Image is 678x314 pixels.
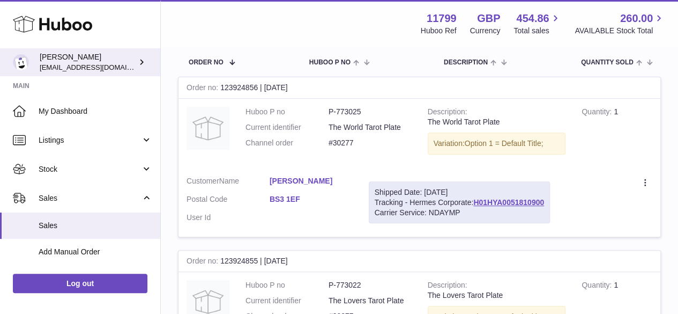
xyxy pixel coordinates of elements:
a: [PERSON_NAME] [270,176,353,186]
div: Shipped Date: [DATE] [375,187,544,198]
strong: Order no [187,83,220,94]
span: [EMAIL_ADDRESS][DOMAIN_NAME] [40,63,158,71]
span: Quantity Sold [581,59,634,66]
span: Total sales [513,26,561,36]
td: 1 [573,99,660,168]
span: AVAILABLE Stock Total [575,26,665,36]
dt: Name [187,176,270,189]
div: Variation: [428,133,566,155]
span: Option 1 = Default Title; [465,139,543,148]
div: Carrier Service: NDAYMP [375,208,544,218]
strong: Description [428,281,467,292]
div: The Lovers Tarot Plate [428,290,566,301]
dt: Current identifier [245,296,329,306]
strong: Quantity [582,281,614,292]
span: Sales [39,193,141,203]
dd: P-773022 [329,280,412,290]
img: no-photo.jpg [187,107,229,150]
a: BS3 1EF [270,194,353,205]
dt: Channel order [245,138,329,148]
span: 454.86 [516,11,549,26]
dd: The Lovers Tarot Plate [329,296,412,306]
span: Description [444,59,488,66]
dd: P-773025 [329,107,412,117]
dt: Huboo P no [245,107,329,117]
dt: Postal Code [187,194,270,207]
dd: The World Tarot Plate [329,122,412,133]
strong: 11799 [427,11,457,26]
span: Stock [39,164,141,174]
a: H01HYA0051810900 [473,198,544,207]
dt: User Id [187,213,270,223]
dt: Current identifier [245,122,329,133]
div: Tracking - Hermes Corporate: [369,181,550,224]
dt: Huboo P no [245,280,329,290]
span: Huboo P no [309,59,351,66]
a: 454.86 Total sales [513,11,561,36]
img: internalAdmin-11799@internal.huboo.com [13,54,29,70]
strong: GBP [477,11,500,26]
span: Customer [187,177,219,185]
strong: Quantity [582,107,614,119]
a: 260.00 AVAILABLE Stock Total [575,11,665,36]
strong: Order no [187,257,220,268]
span: Add Manual Order [39,247,152,257]
div: Currency [470,26,501,36]
div: The World Tarot Plate [428,117,566,127]
div: 123924856 | [DATE] [178,77,660,99]
span: Order No [189,59,223,66]
div: 123924855 | [DATE] [178,251,660,272]
div: Huboo Ref [421,26,457,36]
span: 260.00 [620,11,653,26]
a: Log out [13,274,147,293]
span: Listings [39,135,141,145]
span: Sales [39,221,152,231]
div: [PERSON_NAME] [40,52,136,72]
dd: #30277 [329,138,412,148]
span: My Dashboard [39,106,152,116]
strong: Description [428,107,467,119]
